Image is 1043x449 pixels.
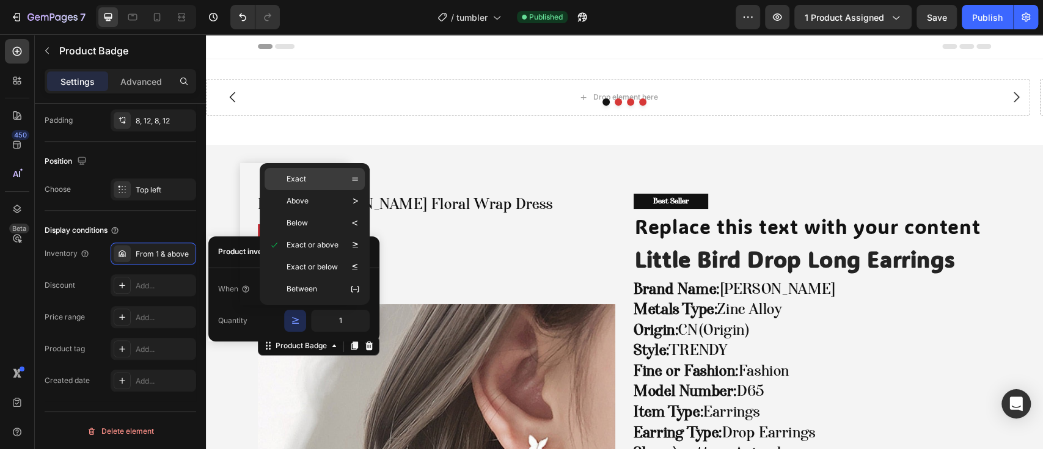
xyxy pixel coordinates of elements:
[428,210,785,239] h1: Little Bird Drop Long Earrings
[52,230,111,260] pre: Pack 2
[136,184,193,195] div: Top left
[927,12,947,23] span: Save
[12,130,29,140] div: 450
[136,249,193,260] div: From 1 & above
[428,307,464,324] strong: Style:
[428,287,472,304] strong: Origin:
[218,315,247,326] div: Quantity
[428,266,576,283] span: Zinc Alloy
[428,180,785,205] div: Replace this text with your content
[45,422,196,441] button: Delete element
[805,11,884,24] span: 1 product assigned
[456,11,488,24] span: tumbler
[917,5,957,29] button: Save
[45,248,90,259] div: Inventory
[397,64,404,71] button: Dot
[45,312,85,323] div: Price range
[287,173,306,185] p: Exact
[387,58,452,68] div: Drop element here
[206,34,1043,449] iframe: Design area
[45,153,89,170] div: Position
[428,348,531,365] strong: Model Number:
[287,195,309,207] p: Above
[428,327,533,345] strong: Fine or Fashion:
[428,327,584,345] span: Fashion
[428,368,554,386] span: Earrings
[972,11,1003,24] div: Publish
[287,239,339,251] p: Exact or above
[67,306,123,317] div: Product Badge
[794,5,912,29] button: 1 product assigned
[428,287,544,304] span: CN(Origin)
[52,159,409,180] nav: breadcrumb
[218,246,280,257] div: Product inventory
[52,190,111,221] pre: pack 3
[428,368,497,386] strong: Item Type:
[45,225,120,236] div: Display conditions
[451,11,454,24] span: /
[5,5,91,29] button: 7
[428,389,610,407] span: Drop Earrings
[409,64,416,71] button: Dot
[87,424,154,439] div: Delete element
[60,75,95,88] p: Settings
[45,115,73,126] div: Padding
[52,270,107,301] pre: pack 1
[45,184,71,195] div: Choose
[59,43,191,58] p: Product Badge
[428,266,511,283] strong: Metals Type:
[428,389,516,407] strong: Earring Type:
[428,246,629,263] span: [PERSON_NAME]
[45,280,75,291] div: Discount
[230,5,280,29] div: Undo/Redo
[287,283,317,295] p: Between
[120,75,162,88] p: Advanced
[529,12,563,23] span: Published
[421,64,428,71] button: Dot
[428,246,514,263] strong: Brand Name:
[218,283,251,294] div: When
[9,224,29,233] div: Beta
[105,159,346,180] span: [PERSON_NAME] Floral Wrap Dress
[428,348,559,365] span: D65
[45,343,85,354] div: Product tag
[428,307,521,324] span: TRENDY
[1001,389,1031,418] div: Open Intercom Messenger
[433,64,441,71] button: Dot
[428,409,575,427] span: Animal
[428,409,528,427] strong: Shape\pattern:
[447,162,483,172] p: Best Seller
[287,261,338,273] p: Exact or below
[793,46,827,80] button: Carousel Next Arrow
[80,10,86,24] p: 7
[962,5,1013,29] button: Publish
[136,115,193,126] div: 8, 12, 8, 12
[52,159,90,180] span: Home
[287,217,308,229] p: Below
[45,375,90,386] div: Created date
